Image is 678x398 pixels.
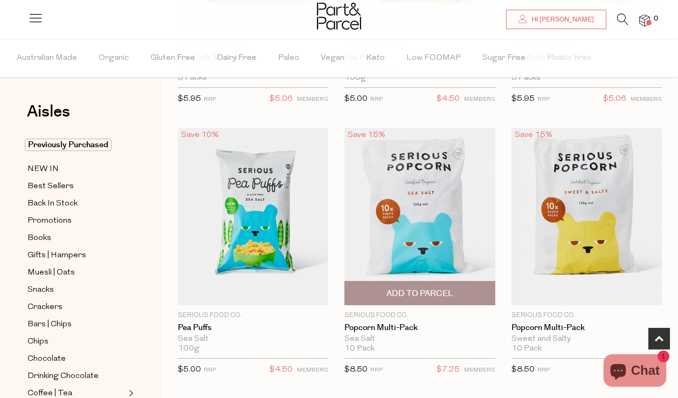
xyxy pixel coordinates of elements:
[27,369,126,383] a: Drinking Chocolate
[27,162,126,176] a: NEW IN
[269,363,293,377] span: $4.50
[406,39,461,77] span: Low FODMAP
[178,323,328,333] a: Pea Puffs
[437,92,460,106] span: $4.50
[511,334,662,344] div: Sweet and Salty
[464,97,495,102] small: MEMBERS
[537,97,550,102] small: RRP
[269,92,293,106] span: $5.06
[344,366,368,374] span: $8.50
[178,366,201,374] span: $5.00
[631,97,662,102] small: MEMBERS
[344,311,495,320] p: Serious Food Co.
[529,15,594,24] span: Hi [PERSON_NAME]
[464,367,495,373] small: MEMBERS
[99,39,129,77] span: Organic
[150,39,195,77] span: Gluten Free
[27,301,63,314] span: Crackers
[178,73,207,83] span: 5 Packs
[600,354,669,389] inbox-online-store-chat: Shopify online store chat
[27,231,126,245] a: Books
[27,300,126,314] a: Crackers
[27,283,126,297] a: Snacks
[317,3,361,30] img: Part&Parcel
[178,344,199,354] span: 100g
[437,363,460,377] span: $7.25
[27,163,59,176] span: NEW IN
[27,352,126,366] a: Chocolate
[27,180,74,193] span: Best Sellers
[344,95,368,103] span: $5.00
[506,10,606,29] a: Hi [PERSON_NAME]
[27,180,126,193] a: Best Sellers
[482,39,525,77] span: Sugar Free
[27,284,54,297] span: Snacks
[178,334,328,344] div: Sea Salt
[603,92,626,106] span: $5.06
[344,128,389,142] div: Save 15%
[27,318,72,331] span: Bars | Chips
[27,249,86,262] span: Gifts | Hampers
[27,335,49,348] span: Chips
[178,311,328,320] p: Serious Food Co.
[511,128,556,142] div: Save 15%
[27,266,75,279] span: Muesli | Oats
[547,39,592,77] span: Plastic Free
[639,15,650,26] a: 0
[27,249,126,262] a: Gifts | Hampers
[297,367,328,373] small: MEMBERS
[344,323,495,333] a: Popcorn Multi-Pack
[27,318,126,331] a: Bars | Chips
[27,335,126,348] a: Chips
[370,367,383,373] small: RRP
[370,97,383,102] small: RRP
[511,311,662,320] p: Serious Food Co.
[27,197,126,210] a: Back In Stock
[278,39,299,77] span: Paleo
[204,97,216,102] small: RRP
[27,353,66,366] span: Chocolate
[321,39,344,77] span: Vegan
[217,39,257,77] span: Dairy Free
[511,95,535,103] span: $5.95
[511,73,541,83] span: 5 Packs
[511,366,535,374] span: $8.50
[17,39,77,77] span: Australian Made
[537,367,550,373] small: RRP
[178,95,201,103] span: $5.95
[204,367,216,373] small: RRP
[511,323,662,333] a: Popcorn Multi-Pack
[27,100,70,123] span: Aisles
[27,266,126,279] a: Muesli | Oats
[27,370,99,383] span: Drinking Chocolate
[511,127,662,305] img: Popcorn Multi-Pack
[27,104,70,131] a: Aisles
[344,281,495,305] button: Add To Parcel
[344,334,495,344] div: Sea Salt
[178,128,222,142] div: Save 10%
[27,232,51,245] span: Books
[344,73,366,83] span: 100g
[651,14,661,24] span: 0
[27,139,126,152] a: Previously Purchased
[366,39,385,77] span: Keto
[297,97,328,102] small: MEMBERS
[386,288,453,299] span: Add To Parcel
[25,139,112,151] span: Previously Purchased
[344,127,495,305] img: Popcorn Multi-Pack
[511,344,542,354] span: 10 Pack
[27,197,78,210] span: Back In Stock
[344,344,375,354] span: 10 Pack
[178,127,328,305] img: Pea Puffs
[27,215,72,228] span: Promotions
[27,214,126,228] a: Promotions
